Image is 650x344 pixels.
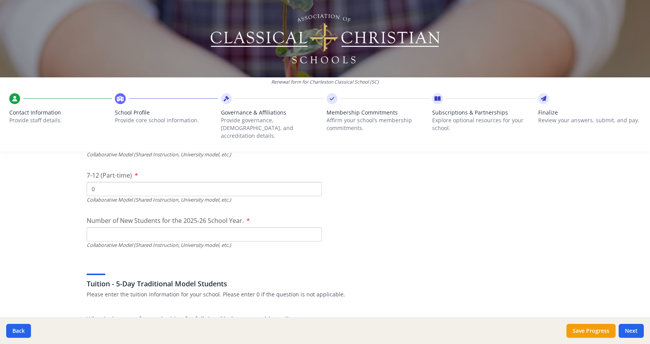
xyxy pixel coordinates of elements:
span: Governance & Affiliations [221,109,323,116]
p: Explore optional resources for your school. [432,116,535,132]
img: Logo [209,12,441,66]
h3: Tuition - 5-Day Traditional Model Students [87,278,563,289]
span: Finalize [538,109,641,116]
span: 7-12 (Part-time) [87,171,132,180]
span: Contact Information [9,109,112,116]
p: Please enter the tuition information for your school. Please enter 0 if the question is not appli... [87,291,563,298]
span: Subscriptions & Partnerships [432,109,535,116]
button: Save Progress [566,324,616,338]
span: Membership Commitments [327,109,429,116]
button: Next [619,324,644,338]
p: Provide governance, [DEMOGRAPHIC_DATA], and accreditation details. [221,116,323,140]
span: What is the cost of annual tuition for full-time kindergarten with no discounts included? [87,315,312,333]
div: Collaborative Model (Shared Instruction, University model, etc.) [87,241,322,249]
span: Number of New Students for the 2025-26 School Year. [87,216,244,225]
p: Provide staff details. [9,116,112,124]
p: Provide core school information. [115,116,217,124]
button: Back [6,324,31,338]
span: School Profile [115,109,217,116]
div: Collaborative Model (Shared Instruction, University model, etc.) [87,196,322,204]
p: Review your answers, submit, and pay. [538,116,641,124]
p: Affirm your school’s membership commitments. [327,116,429,132]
